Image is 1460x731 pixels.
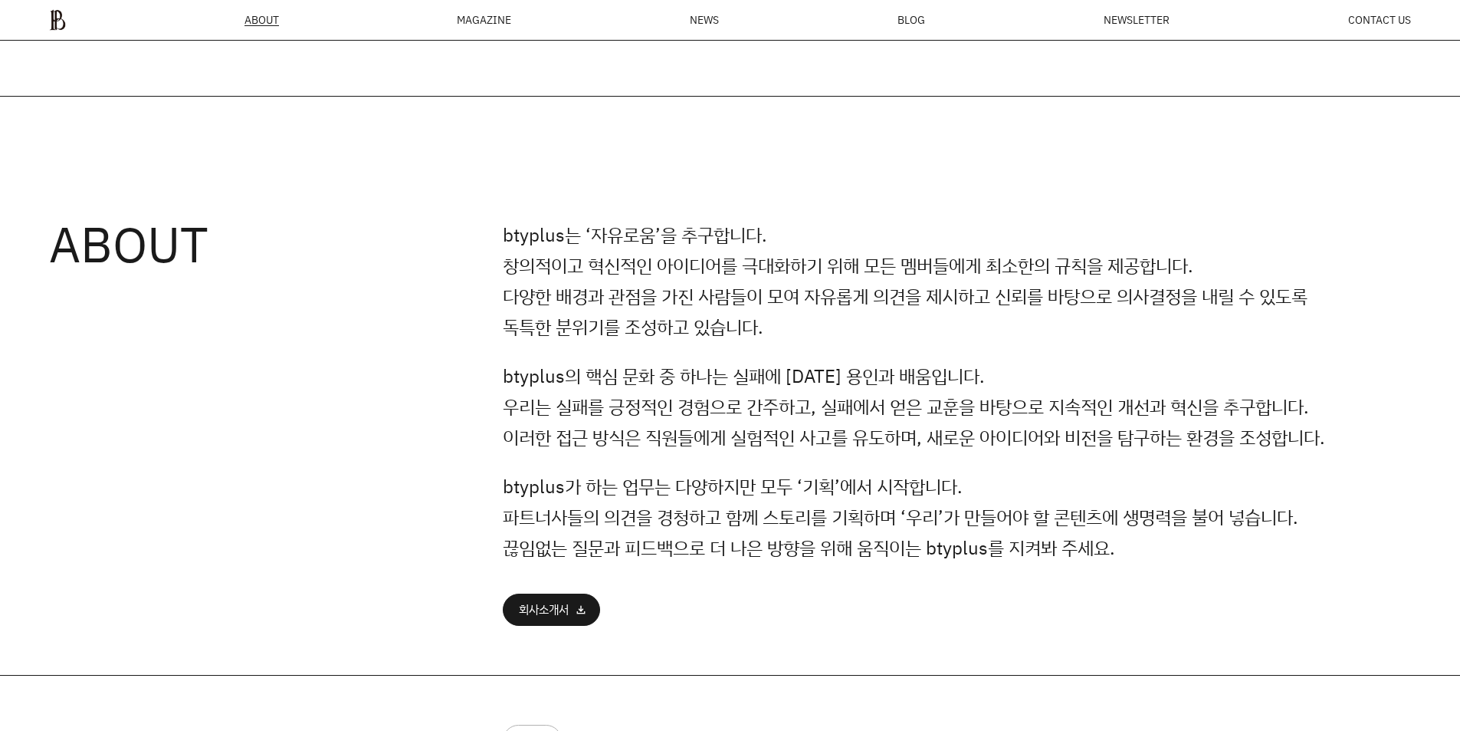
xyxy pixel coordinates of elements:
a: NEWS [690,15,719,25]
h3: ABOUT [49,219,503,268]
a: BLOG [897,15,925,25]
p: btyplus는 ‘자유로움’을 추구합니다. 창의적이고 혁신적인 아이디어를 극대화하기 위해 모든 멤버들에게 최소한의 규칙을 제공합니다. 다양한 배경과 관점을 가진 사람들이 모여... [503,219,1346,342]
div: MAGAZINE [457,15,511,25]
div: 회사소개서 [519,604,569,616]
a: 회사소개서download [503,594,600,626]
a: ABOUT [244,15,279,26]
a: NEWSLETTER [1104,15,1170,25]
div: download [575,604,587,616]
p: btyplus가 하는 업무는 다양하지만 모두 ‘기획’에서 시작합니다. 파트너사들의 의견을 경청하고 함께 스토리를 기획하며 ‘우리’가 만들어야 할 콘텐츠에 생명력을 불어 넣습니... [503,471,1346,563]
img: ba379d5522eb3.png [49,9,66,31]
span: ABOUT [244,15,279,25]
p: btyplus의 핵심 문화 중 하나는 실패에 [DATE] 용인과 배움입니다. 우리는 실패를 긍정적인 경험으로 간주하고, 실패에서 얻은 교훈을 바탕으로 지속적인 개선과 혁신을 ... [503,361,1346,453]
a: CONTACT US [1348,15,1411,25]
